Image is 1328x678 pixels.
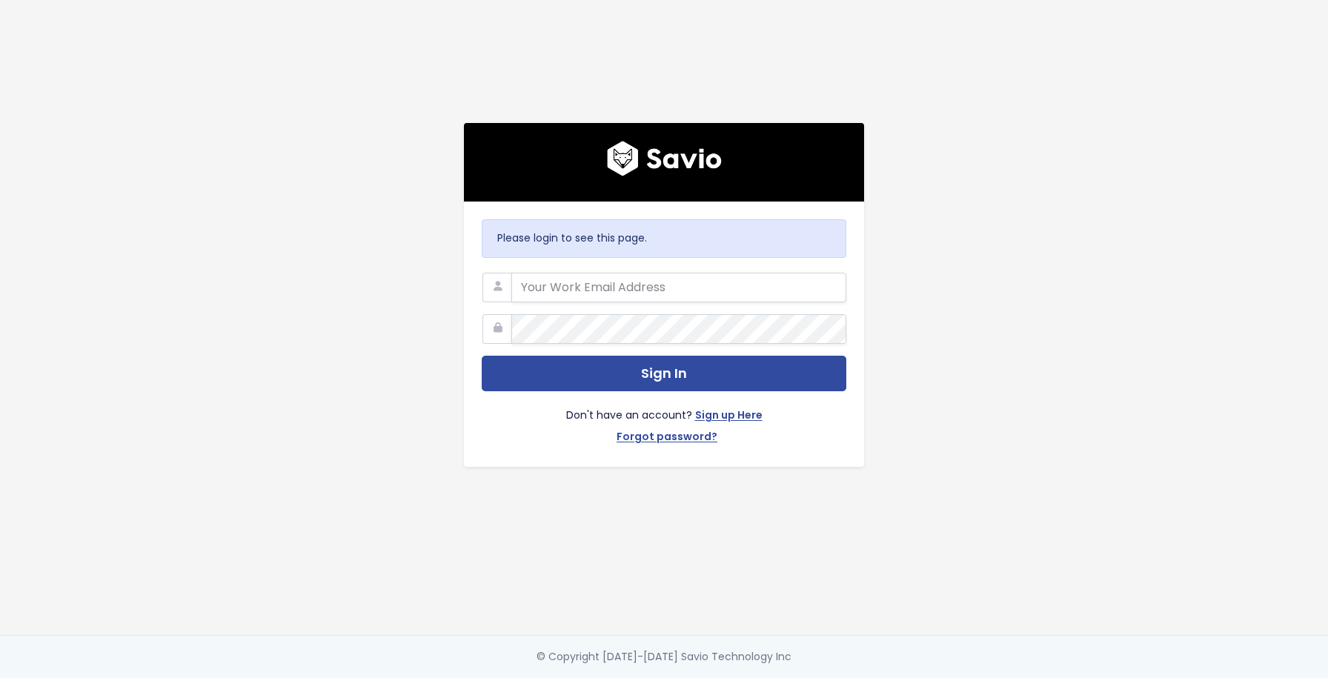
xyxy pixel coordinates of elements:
a: Sign up Here [695,406,763,428]
div: © Copyright [DATE]-[DATE] Savio Technology Inc [537,648,791,666]
div: Don't have an account? [482,391,846,449]
img: logo600x187.a314fd40982d.png [607,141,722,176]
input: Your Work Email Address [511,273,846,302]
a: Forgot password? [617,428,717,449]
p: Please login to see this page. [497,229,831,247]
button: Sign In [482,356,846,392]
